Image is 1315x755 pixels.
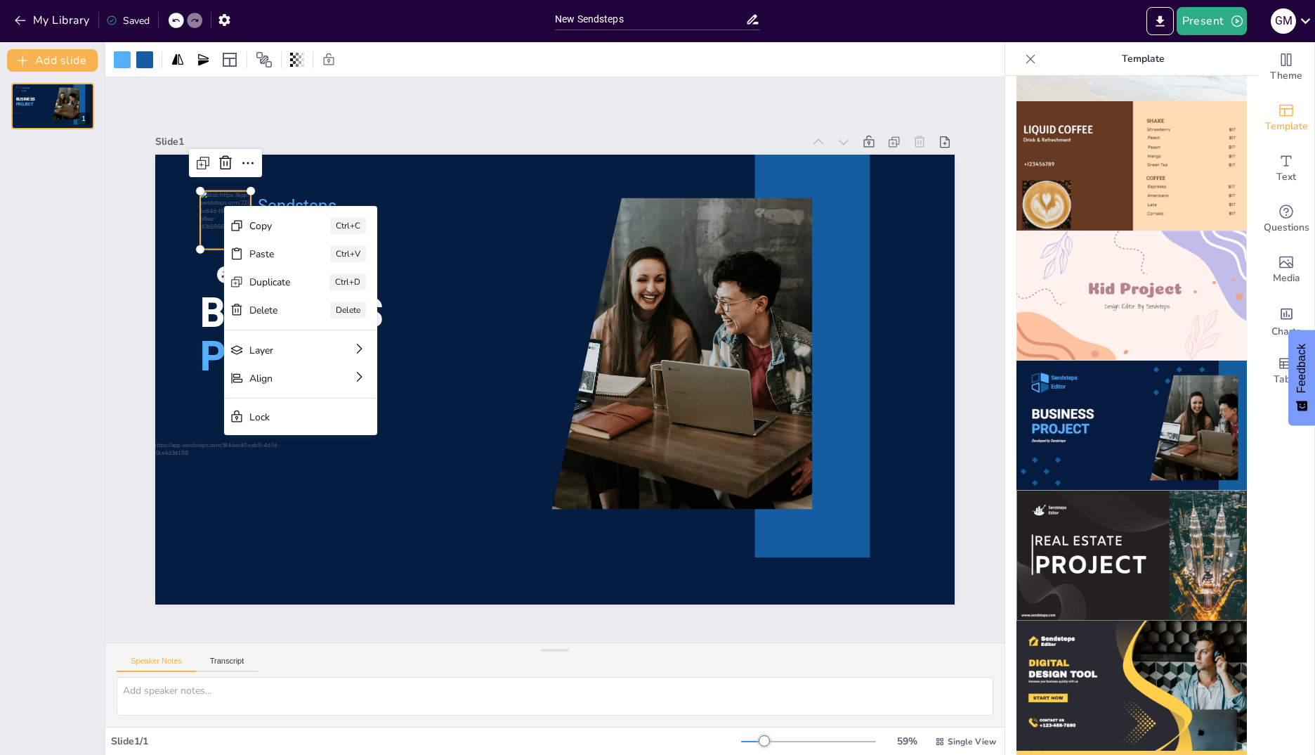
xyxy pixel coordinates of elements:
button: Export to PowerPoint [1146,7,1174,35]
div: Add a table [1258,346,1314,396]
span: Template [1265,119,1308,134]
div: 1 [11,83,94,129]
span: PROJECT [200,333,369,380]
div: Ctrl+D [329,273,366,290]
span: Text [1276,169,1296,185]
span: Feedback [1295,344,1308,393]
img: thumb-11.png [1016,491,1247,621]
p: Template [1042,42,1244,76]
span: Single View [948,736,996,747]
div: Add text boxes [1258,143,1314,194]
span: PROJECT [16,101,34,106]
div: Slide 1 [155,135,803,148]
div: Layout [218,49,241,71]
div: Delete [249,304,291,317]
span: Charts [1271,324,1301,340]
span: Media [1273,271,1300,286]
div: g m [1271,8,1296,34]
button: Feedback - Show survey [1288,330,1315,425]
button: My Library [11,9,96,32]
input: Insert title [555,9,745,30]
button: g m [1271,7,1296,35]
div: Add ready made slides [1258,93,1314,143]
span: BUSINESS [200,290,383,336]
div: Lock [249,411,332,424]
div: Paste [249,247,291,261]
span: Editor [22,90,27,92]
div: Ctrl+C [330,217,366,234]
div: Align [249,372,313,385]
div: Layer [249,344,313,357]
div: Saved [106,14,150,27]
span: Sendsteps [22,87,30,89]
span: Table [1274,372,1299,387]
img: thumb-12.png [1016,621,1247,751]
div: 1 [77,112,90,125]
div: Add charts and graphs [1258,295,1314,346]
button: Present [1177,7,1247,35]
div: Change the overall theme [1258,42,1314,93]
button: Transcript [196,657,259,672]
img: thumb-8.png [1016,101,1247,231]
div: Get real-time input from your audience [1258,194,1314,245]
button: Speaker Notes [117,657,196,672]
div: Copy [249,219,291,233]
div: Delete [330,302,366,318]
div: 59 % [890,735,924,748]
span: Questions [1264,220,1309,235]
span: Position [256,51,273,68]
div: Ctrl+V [330,245,366,262]
span: Theme [1270,68,1302,84]
img: thumb-9.png [1016,231,1247,361]
img: thumb-10.png [1016,361,1247,491]
div: Add images, graphics, shapes or video [1258,245,1314,295]
div: Duplicate [249,276,290,289]
div: Slide 1 / 1 [111,735,741,748]
span: BUSINESS [16,97,35,102]
span: Sendsteps [258,196,336,215]
button: Add slide [7,49,98,72]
